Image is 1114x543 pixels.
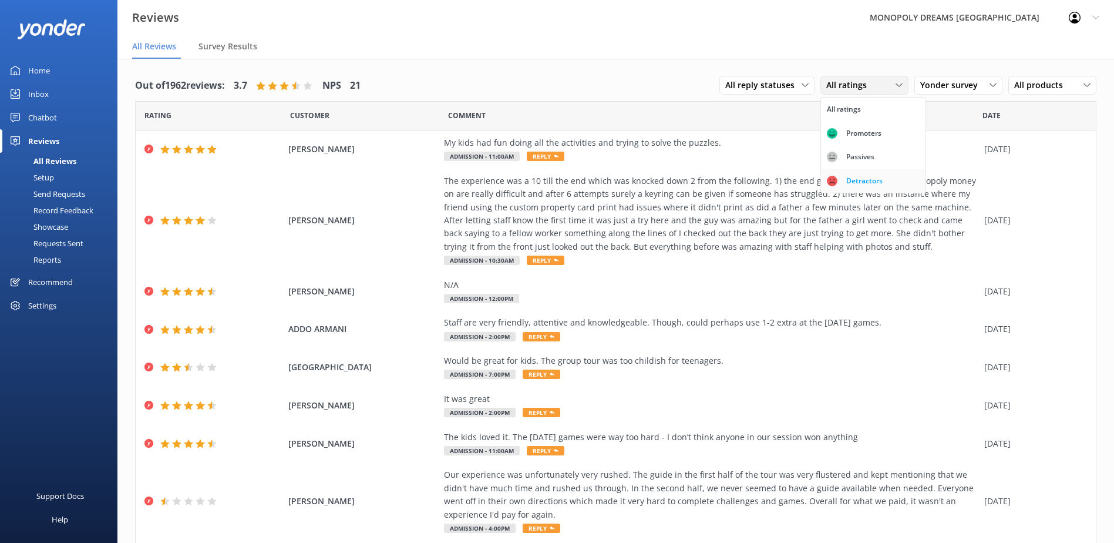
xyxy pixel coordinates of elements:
[837,151,883,163] div: Passives
[7,186,117,202] a: Send Requests
[18,19,85,39] img: yonder-white-logo.png
[322,78,341,93] h4: NPS
[523,524,560,533] span: Reply
[7,219,68,235] div: Showcase
[984,437,1081,450] div: [DATE]
[444,468,978,521] div: Our experience was unfortunately very rushed. The guide in the first half of the tour was very fl...
[28,129,59,153] div: Reviews
[350,78,361,93] h4: 21
[28,294,56,317] div: Settings
[984,399,1081,412] div: [DATE]
[1014,79,1070,92] span: All products
[132,41,176,52] span: All Reviews
[7,235,117,252] a: Requests Sent
[7,202,117,219] a: Record Feedback
[444,431,978,444] div: The kids loved it. The [DATE] games were way too hard - I don’t think anyone in our session won a...
[444,446,520,455] span: Admission - 11:00am
[527,256,564,265] span: Reply
[288,361,438,374] span: [GEOGRAPHIC_DATA]
[444,136,978,149] div: My kids had fun doing all the activities and trying to solve the puzzles.
[984,323,1081,336] div: [DATE]
[444,332,516,341] span: Admission - 2:00pm
[444,279,978,291] div: N/A
[7,186,85,202] div: Send Requests
[837,175,891,187] div: Detractors
[28,270,73,294] div: Recommend
[523,370,560,379] span: Reply
[444,370,516,379] span: Admission - 7:00pm
[7,153,117,169] a: All Reviews
[920,79,985,92] span: Yonder survey
[444,408,516,417] span: Admission - 2:00pm
[444,175,978,253] div: The experience was a 10 till the end which was knocked down 2 from the following. 1) the end game...
[288,437,438,450] span: [PERSON_NAME]
[7,169,54,186] div: Setup
[7,235,83,252] div: Requests Sent
[288,214,438,227] span: [PERSON_NAME]
[288,399,438,412] span: [PERSON_NAME]
[7,153,76,169] div: All Reviews
[725,79,802,92] span: All reply statuses
[234,78,247,93] h4: 3.7
[7,169,117,186] a: Setup
[982,110,1001,121] span: Date
[28,82,49,106] div: Inbox
[444,316,978,329] div: Staff are very friendly, attentive and knowledgeable. Though, could perhaps use 1-2 extra at the ...
[984,143,1081,156] div: [DATE]
[984,361,1081,374] div: [DATE]
[7,202,93,219] div: Record Feedback
[288,285,438,298] span: [PERSON_NAME]
[527,152,564,161] span: Reply
[444,256,520,265] span: Admission - 10:30am
[28,106,57,129] div: Chatbot
[826,79,874,92] span: All ratings
[28,59,50,82] div: Home
[135,78,225,93] h4: Out of 1962 reviews:
[7,219,117,235] a: Showcase
[7,252,117,268] a: Reports
[36,484,84,508] div: Support Docs
[448,110,486,121] span: Question
[290,110,329,121] span: Date
[984,285,1081,298] div: [DATE]
[144,110,171,121] span: Date
[984,495,1081,508] div: [DATE]
[523,332,560,341] span: Reply
[198,41,257,52] span: Survey Results
[984,214,1081,227] div: [DATE]
[527,446,564,455] span: Reply
[132,8,179,27] h3: Reviews
[837,128,890,139] div: Promoters
[7,252,61,268] div: Reports
[52,508,68,531] div: Help
[444,294,519,303] span: Admission - 12:00pm
[444,524,516,533] span: Admission - 4:00pm
[827,103,861,115] div: All ratings
[444,393,978,405] div: It was great
[288,323,438,336] span: ADDO ARMANI
[288,143,438,156] span: [PERSON_NAME]
[523,408,560,417] span: Reply
[444,354,978,367] div: Would be great for kids. The group tour was too childish for teenagers.
[288,495,438,508] span: [PERSON_NAME]
[444,152,520,161] span: Admission - 11:00am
